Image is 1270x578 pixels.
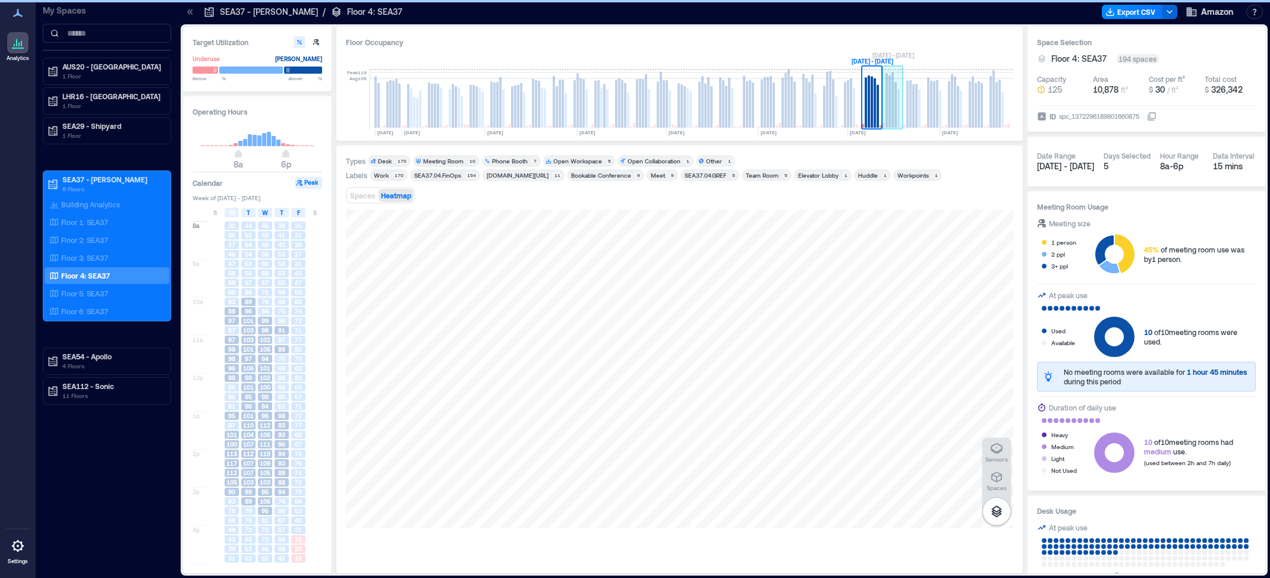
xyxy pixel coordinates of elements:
span: 58 [228,269,235,277]
div: [PERSON_NAME] [275,53,322,65]
text: [DATE] [850,130,866,135]
span: 99 [261,317,269,325]
span: 96 [228,364,235,372]
span: F [297,208,300,217]
span: 94 [261,355,269,363]
span: 74 [295,307,302,315]
span: 43 [295,269,302,277]
div: Other [706,157,722,165]
h3: Space Selection [1037,36,1256,48]
span: 48 [261,241,269,249]
span: 101 [243,345,254,353]
div: 9 [635,172,642,179]
span: T [280,208,283,217]
div: 1 [684,157,691,165]
div: Used [1051,325,1066,337]
button: Amazon [1182,2,1237,21]
div: Days Selected [1104,151,1151,160]
span: 26 [295,241,302,249]
div: Capacity [1037,74,1066,84]
span: 60 [261,260,269,268]
span: 89 [278,469,285,477]
span: (used between 2h and 7h daily) [1144,459,1231,466]
div: 9 [669,172,676,179]
div: Open Workspace [553,157,602,165]
span: 58 [261,250,269,258]
span: 112 [243,450,254,458]
span: 31 [295,260,302,268]
span: 46 [261,231,269,239]
span: 57 [295,393,302,401]
span: 47 [228,260,235,268]
span: 41 [278,231,285,239]
div: Light [1051,453,1064,465]
div: Floor Occupancy [346,36,1013,48]
button: Spaces [982,466,1011,495]
span: 10 [1144,328,1152,336]
span: 67 [295,440,302,448]
span: 75 [278,307,285,315]
span: 38 [278,222,285,230]
div: 5 [606,157,613,165]
div: Total cost [1205,74,1237,84]
text: [DATE] [669,130,685,135]
div: Workpoints [897,171,929,179]
span: 99 [245,374,252,382]
h3: Meeting Room Usage [1037,201,1256,213]
span: 11a [193,336,203,344]
span: 109 [260,459,270,468]
span: 69 [278,298,285,306]
span: 95 [228,412,235,420]
span: 111 [260,440,270,448]
span: 74 [295,469,302,477]
span: 10,878 [1093,84,1118,94]
span: 58 [295,288,302,296]
div: 1 [932,172,940,179]
span: Week of [DATE] - [DATE] [193,194,322,202]
span: 326,342 [1211,84,1243,94]
span: 52 [278,402,285,410]
button: Spaces [348,189,377,202]
div: of meeting room use was by 1 person . [1144,245,1256,264]
p: Floor 5: SEA37 [61,289,108,298]
span: 6p [281,159,291,169]
span: 60 [278,393,285,401]
p: SEA29 - Shipyard [62,121,162,131]
div: 3+ ppl [1051,260,1068,272]
p: SEA37 - [PERSON_NAME] [62,175,162,184]
span: 68 [295,431,302,439]
div: Types [346,156,365,166]
span: 47 [295,279,302,287]
span: 106 [260,345,270,353]
div: At peak use [1049,289,1088,301]
text: [DATE] [579,130,595,135]
p: 4 Floors [62,361,162,371]
text: [DATE] [942,130,958,135]
span: 90 [228,488,235,496]
span: 103 [260,478,270,487]
div: 7 [531,157,538,165]
span: 66 [278,383,285,391]
span: 54 [245,269,252,277]
span: Below % [193,75,226,82]
div: Underuse [193,53,220,65]
p: Floor 4: SEA37 [61,271,110,280]
span: 103 [243,336,254,344]
div: No meeting rooms were available for during this period [1064,367,1250,386]
span: 86 [278,317,285,325]
span: 71 [261,288,269,296]
span: 10a [193,298,203,306]
p: Sensors [985,456,1008,463]
span: Above % [288,75,322,82]
span: 102 [260,336,270,344]
span: $ [1149,86,1153,94]
p: SEA112 - Sonic [62,381,162,391]
span: 77 [295,421,302,429]
span: 71 [295,326,302,334]
span: 8a [234,159,243,169]
span: 101 [243,317,254,325]
p: Floor 6: SEA37 [61,307,108,316]
span: 94 [261,402,269,410]
span: 30 [228,222,235,230]
span: 85 [228,393,235,401]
